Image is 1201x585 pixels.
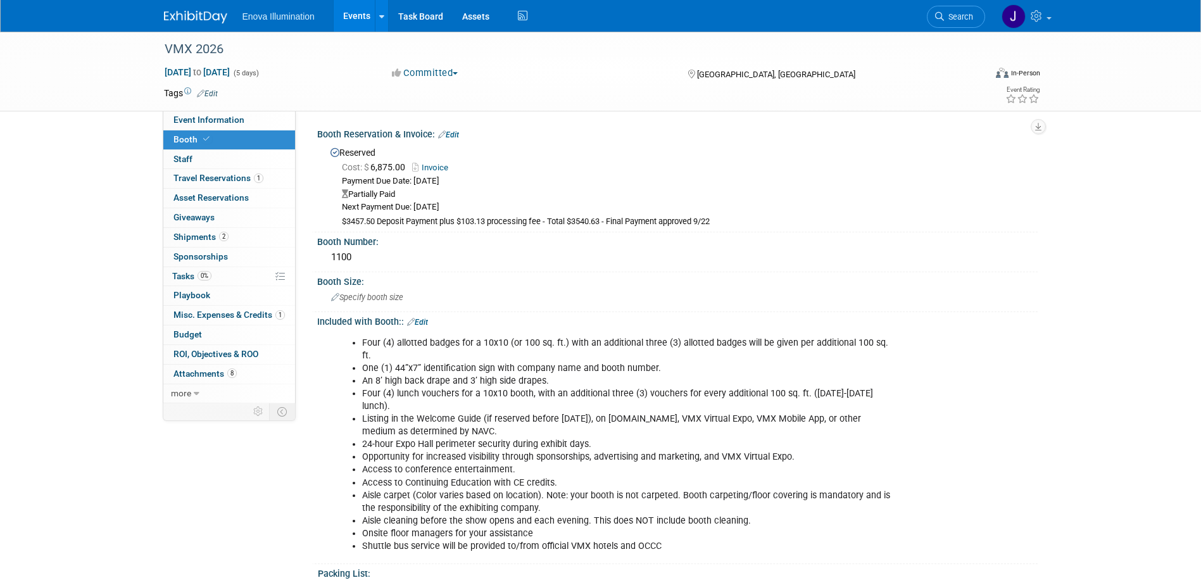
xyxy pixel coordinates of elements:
[331,292,403,302] span: Specify booth size
[327,143,1028,228] div: Reserved
[254,173,263,183] span: 1
[173,192,249,203] span: Asset Reservations
[342,201,1028,213] div: Next Payment Due: [DATE]
[362,489,891,515] li: Aisle carpet (Color varies based on location). Note: your booth is not carpeted. Booth carpeting/...
[227,368,237,378] span: 8
[173,173,263,183] span: Travel Reservations
[362,515,891,527] li: Aisle cleaning before the show opens and each evening. This does NOT include booth cleaning.
[387,66,463,80] button: Committed
[317,312,1038,329] div: Included with Booth::
[342,217,1028,227] div: $3457.50 Deposit Payment plus $103.13 processing fee - Total $3540.63 - Final Payment approved 9/22
[163,169,295,188] a: Travel Reservations1
[191,67,203,77] span: to
[203,135,210,142] i: Booth reservation complete
[269,403,295,420] td: Toggle Event Tabs
[171,388,191,398] span: more
[164,11,227,23] img: ExhibitDay
[163,208,295,227] a: Giveaways
[173,251,228,261] span: Sponsorships
[697,70,855,79] span: [GEOGRAPHIC_DATA], [GEOGRAPHIC_DATA]
[407,318,428,327] a: Edit
[163,345,295,364] a: ROI, Objectives & ROO
[173,290,210,300] span: Playbook
[163,365,295,384] a: Attachments8
[173,212,215,222] span: Giveaways
[160,38,966,61] div: VMX 2026
[317,272,1038,288] div: Booth Size:
[163,228,295,247] a: Shipments2
[163,267,295,286] a: Tasks0%
[362,362,891,375] li: One (1) 44”x7” identification sign with company name and booth number.
[163,189,295,208] a: Asset Reservations
[163,306,295,325] a: Misc. Expenses & Credits1
[163,384,295,403] a: more
[173,349,258,359] span: ROI, Objectives & ROO
[1005,87,1040,93] div: Event Rating
[362,451,891,463] li: Opportunity for increased visibility through sponsorships, advertising and marketing, and VMX Vir...
[172,271,211,281] span: Tasks
[438,130,459,139] a: Edit
[362,337,891,362] li: Four (4) allotted badges for a 10x10 (or 100 sq. ft.) with an additional three (3) allotted badge...
[242,11,315,22] span: Enova Illumination
[164,87,218,99] td: Tags
[1002,4,1026,28] img: Janelle Tlusty
[173,115,244,125] span: Event Information
[412,163,455,172] a: Invoice
[163,150,295,169] a: Staff
[362,527,891,540] li: Onsite floor managers for your assistance
[275,310,285,320] span: 1
[317,232,1038,248] div: Booth Number:
[996,68,1009,78] img: Format-Inperson.png
[342,189,1028,201] div: Partially Paid
[927,6,985,28] a: Search
[362,438,891,451] li: 24-hour Expo Hall perimeter security during exhibit days.
[362,375,891,387] li: An 8’ high back drape and 3’ high side drapes.
[362,540,891,553] li: Shuttle bus service will be provided to/from official VMX hotels and OCCC
[342,162,410,172] span: 6,875.00
[163,248,295,267] a: Sponsorships
[327,248,1028,267] div: 1100
[362,463,891,476] li: Access to conference entertainment.
[197,89,218,98] a: Edit
[173,134,212,144] span: Booth
[163,111,295,130] a: Event Information
[362,387,891,413] li: Four (4) lunch vouchers for a 10x10 booth, with an additional three (3) vouchers for every additi...
[198,271,211,280] span: 0%
[910,66,1041,85] div: Event Format
[362,477,891,489] li: Access to Continuing Education with CE credits.
[173,329,202,339] span: Budget
[342,162,370,172] span: Cost: $
[318,564,1032,580] div: Packing List:
[1010,68,1040,78] div: In-Person
[317,125,1038,141] div: Booth Reservation & Invoice:
[362,413,891,438] li: Listing in the Welcome Guide (if reserved before [DATE]), on [DOMAIN_NAME], VMX Virtual Expo, VMX...
[219,232,229,241] span: 2
[173,368,237,379] span: Attachments
[342,175,1028,187] div: Payment Due Date: [DATE]
[173,154,192,164] span: Staff
[164,66,230,78] span: [DATE] [DATE]
[248,403,270,420] td: Personalize Event Tab Strip
[232,69,259,77] span: (5 days)
[173,310,285,320] span: Misc. Expenses & Credits
[163,286,295,305] a: Playbook
[944,12,973,22] span: Search
[173,232,229,242] span: Shipments
[163,130,295,149] a: Booth
[163,325,295,344] a: Budget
